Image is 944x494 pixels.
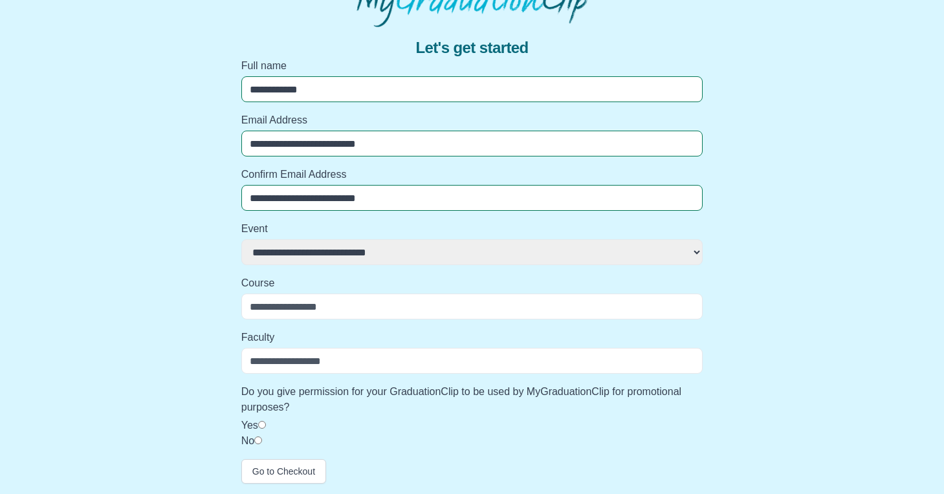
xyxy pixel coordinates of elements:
[415,38,528,58] span: Let's get started
[241,330,703,345] label: Faculty
[241,459,326,484] button: Go to Checkout
[241,167,703,182] label: Confirm Email Address
[241,221,703,237] label: Event
[241,384,703,415] label: Do you give permission for your GraduationClip to be used by MyGraduationClip for promotional pur...
[241,435,254,446] label: No
[241,58,703,74] label: Full name
[241,275,703,291] label: Course
[241,420,258,431] label: Yes
[241,113,703,128] label: Email Address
